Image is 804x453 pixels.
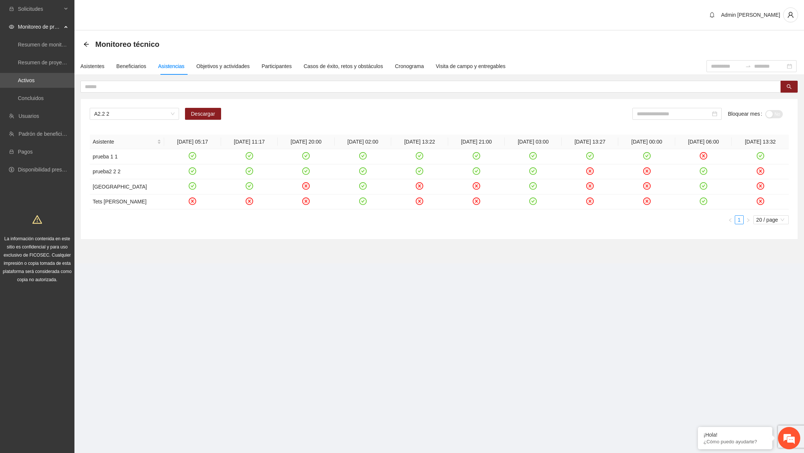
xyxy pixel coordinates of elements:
button: right [744,215,753,224]
span: check-circle [189,152,196,160]
span: check-circle [416,167,423,175]
span: check-circle [246,167,253,175]
span: close-circle [586,167,594,175]
span: check-circle [246,152,253,160]
a: Pagos [18,149,33,155]
span: check-circle [189,167,196,175]
span: check-circle [529,152,537,160]
td: Tets [PERSON_NAME] [90,195,164,210]
span: 20 / page [756,216,786,224]
span: eye [9,24,14,29]
span: close-circle [757,197,764,205]
td: [GEOGRAPHIC_DATA] [90,179,164,195]
span: close-circle [757,167,764,175]
div: Asistentes [80,62,105,70]
span: close-circle [643,197,651,205]
span: close-circle [700,152,707,160]
span: Descargar [191,110,215,118]
span: check-circle [529,167,537,175]
span: Asistente [93,138,156,146]
li: Previous Page [726,215,735,224]
span: close-circle [586,197,594,205]
span: check-circle [359,197,367,205]
div: Participantes [262,62,292,70]
li: Next Page [744,215,753,224]
span: close-circle [189,197,196,205]
p: ¿Cómo puedo ayudarte? [703,439,767,444]
span: check-circle [700,182,707,190]
div: Chatee con nosotros ahora [39,38,125,48]
span: Monitoreo de proyectos [18,19,62,34]
th: [DATE] 13:22 [391,135,448,149]
th: [DATE] 13:32 [732,135,789,149]
span: Monitoreo técnico [95,38,159,50]
th: [DATE] 03:00 [505,135,562,149]
button: left [726,215,735,224]
li: 1 [735,215,744,224]
span: close-circle [586,182,594,190]
a: Resumen de proyectos aprobados [18,60,98,65]
th: [DATE] 11:17 [221,135,278,149]
span: check-circle [246,182,253,190]
span: close-circle [643,182,651,190]
span: warning [32,215,42,224]
a: Usuarios [19,113,39,119]
span: close-circle [302,197,310,205]
div: Asistencias [158,62,185,70]
div: Casos de éxito, retos y obstáculos [304,62,383,70]
span: user [784,12,798,18]
a: Padrón de beneficiarios [19,131,73,137]
span: check-circle [189,182,196,190]
a: Activos [18,77,35,83]
a: Concluidos [18,95,44,101]
span: check-circle [700,197,707,205]
span: check-circle [302,167,310,175]
th: [DATE] 20:00 [278,135,335,149]
span: inbox [9,6,14,12]
span: close-circle [643,167,651,175]
th: [DATE] 00:00 [618,135,675,149]
span: check-circle [529,182,537,190]
span: close-circle [302,182,310,190]
span: close-circle [416,182,423,190]
a: Disponibilidad presupuestal [18,167,82,173]
span: check-circle [757,152,764,160]
span: La información contenida en este sitio es confidencial y para uso exclusivo de FICOSEC. Cualquier... [3,236,72,282]
span: close-circle [757,182,764,190]
div: Visita de campo y entregables [436,62,505,70]
span: swap-right [745,63,751,69]
span: bell [706,12,718,18]
th: Asistente [90,135,164,149]
span: to [745,63,751,69]
textarea: Escriba su mensaje y pulse “Intro” [4,203,142,229]
span: close-circle [246,197,253,205]
button: search [781,81,798,93]
div: Minimizar ventana de chat en vivo [122,4,140,22]
span: check-circle [416,152,423,160]
span: Solicitudes [18,1,62,16]
div: Beneficiarios [117,62,146,70]
th: [DATE] 21:00 [448,135,505,149]
td: prueba2 2 2 [90,164,164,180]
td: prueba 1 1 [90,149,164,164]
th: [DATE] 06:00 [675,135,732,149]
div: Cronograma [395,62,424,70]
th: [DATE] 13:27 [562,135,619,149]
span: Estamos en línea. [43,99,103,174]
div: Objetivos y actividades [197,62,250,70]
span: check-circle [359,182,367,190]
span: check-circle [473,167,480,175]
a: 1 [735,216,743,224]
button: Descargar [185,108,221,120]
span: check-circle [700,167,707,175]
button: user [783,7,798,22]
span: check-circle [529,197,537,205]
span: close-circle [473,182,480,190]
a: Resumen de monitoreo [18,42,72,48]
span: Admin [PERSON_NAME] [721,12,780,18]
span: check-circle [586,152,594,160]
div: Back [83,41,89,48]
button: bell [706,9,718,21]
span: check-circle [359,167,367,175]
span: right [746,218,750,222]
